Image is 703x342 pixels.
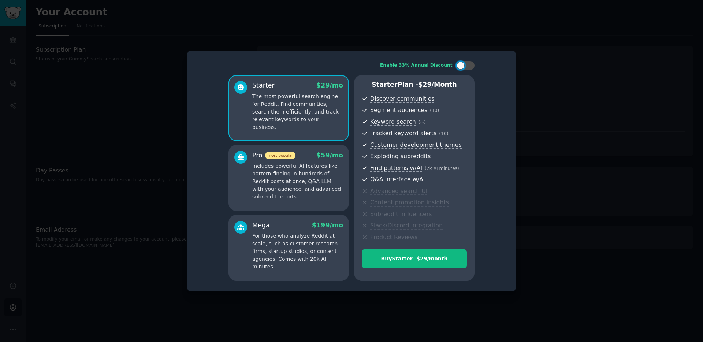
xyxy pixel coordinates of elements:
span: Q&A interface w/AI [370,176,425,183]
div: Starter [252,81,275,90]
span: Product Reviews [370,234,417,241]
span: ( 2k AI minutes ) [425,166,459,171]
span: $ 29 /month [418,81,457,88]
span: Segment audiences [370,107,427,114]
span: Slack/Discord integration [370,222,443,230]
div: Pro [252,151,295,160]
span: Keyword search [370,118,416,126]
span: $ 29 /mo [316,82,343,89]
button: BuyStarter- $29/month [362,249,467,268]
p: Starter Plan - [362,80,467,89]
div: Mega [252,221,270,230]
span: Advanced search UI [370,187,427,195]
p: Includes powerful AI features like pattern-finding in hundreds of Reddit posts at once, Q&A LLM w... [252,162,343,201]
span: $ 59 /mo [316,152,343,159]
p: For those who analyze Reddit at scale, such as customer research firms, startup studios, or conte... [252,232,343,271]
span: Find patterns w/AI [370,164,422,172]
span: Discover communities [370,95,434,103]
span: Tracked keyword alerts [370,130,436,137]
span: Content promotion insights [370,199,449,207]
div: Enable 33% Annual Discount [380,62,453,69]
span: $ 199 /mo [312,222,343,229]
span: Subreddit influencers [370,211,432,218]
span: ( 10 ) [439,131,448,136]
span: ( ∞ ) [419,120,426,125]
span: most popular [265,152,296,159]
span: Exploding subreddits [370,153,431,160]
div: Buy Starter - $ 29 /month [362,255,466,263]
p: The most powerful search engine for Reddit. Find communities, search them efficiently, and track ... [252,93,343,131]
span: Customer development themes [370,141,462,149]
span: ( 10 ) [430,108,439,113]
